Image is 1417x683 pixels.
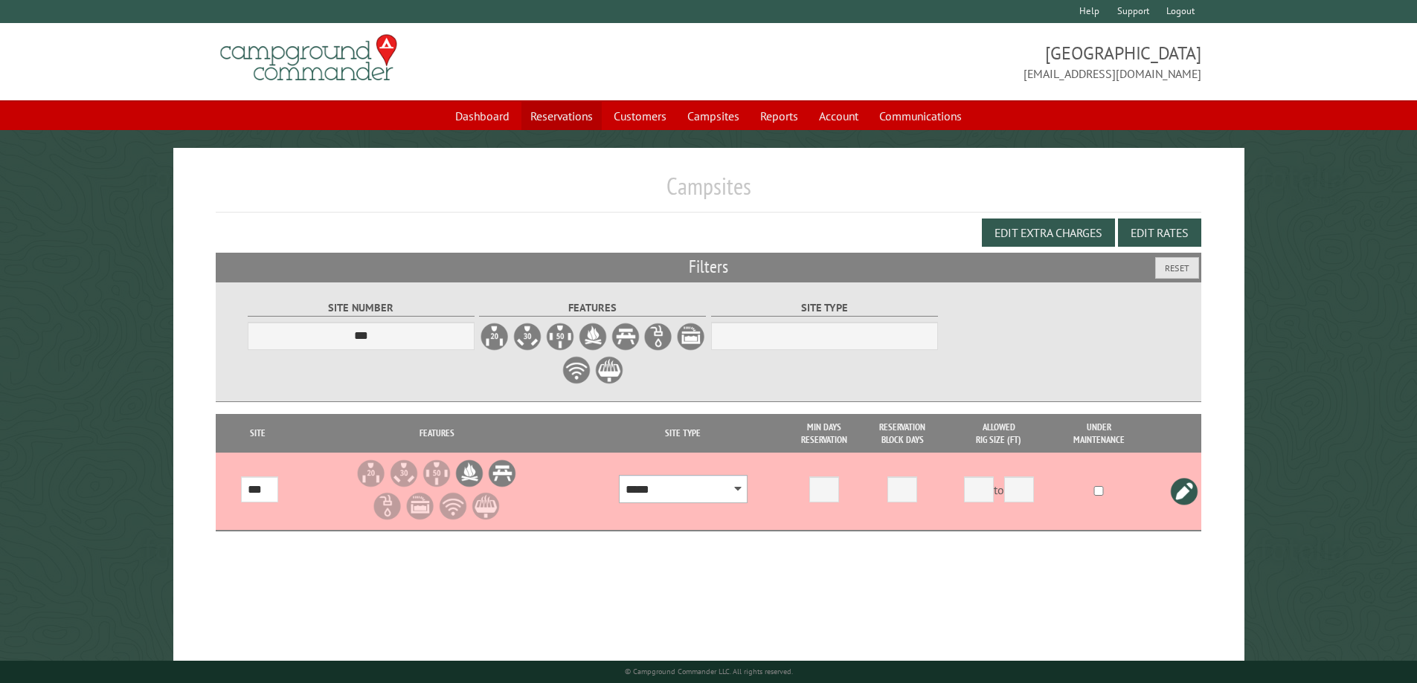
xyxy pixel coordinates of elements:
a: Edit this campsite [1169,476,1199,506]
li: Sewer Hookup [405,491,435,521]
li: Picnic Table [487,459,517,488]
label: Picnic Table [611,322,640,352]
li: Firepit [454,459,484,488]
th: Allowed Rig Size (ft) [942,414,1055,453]
label: Firepit [578,322,608,352]
h2: Filters [216,253,1202,281]
label: 30A Electrical Hookup [513,322,542,352]
a: Campsites [678,102,748,130]
th: Reservation Block Days [864,414,942,453]
th: Under Maintenance [1055,414,1143,453]
img: Campground Commander [216,29,402,87]
a: Account [810,102,867,130]
label: 50A Electrical Hookup [545,322,575,352]
li: 50A Electrical Hookup [422,459,452,488]
a: Reports [751,102,807,130]
button: Reset [1155,257,1199,279]
div: to [945,476,1053,506]
button: Edit Rates [1118,219,1201,247]
label: Grill [594,355,624,385]
li: WiFi Service [438,491,468,521]
li: Grill [471,491,501,521]
label: Site Number [248,300,475,317]
small: © Campground Commander LLC. All rights reserved. [625,667,793,676]
th: Site Type [582,414,785,453]
a: Reservations [521,102,602,130]
th: Site [223,414,292,453]
li: Water Hookup [373,491,402,521]
label: 20A Electrical Hookup [480,322,510,352]
a: Dashboard [446,102,518,130]
li: 30A Electrical Hookup [389,459,419,488]
a: Communications [870,102,971,130]
h1: Campsites [216,172,1202,213]
li: 20A Electrical Hookup [356,459,386,488]
label: Sewer Hookup [676,322,706,352]
a: Customers [605,102,675,130]
label: WiFi Service [562,355,591,385]
label: Features [479,300,706,317]
th: Min Days Reservation [785,414,864,453]
th: Features [292,414,582,453]
button: Edit Extra Charges [982,219,1115,247]
label: Water Hookup [643,322,673,352]
span: [GEOGRAPHIC_DATA] [EMAIL_ADDRESS][DOMAIN_NAME] [709,41,1202,82]
label: Site Type [711,300,938,317]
